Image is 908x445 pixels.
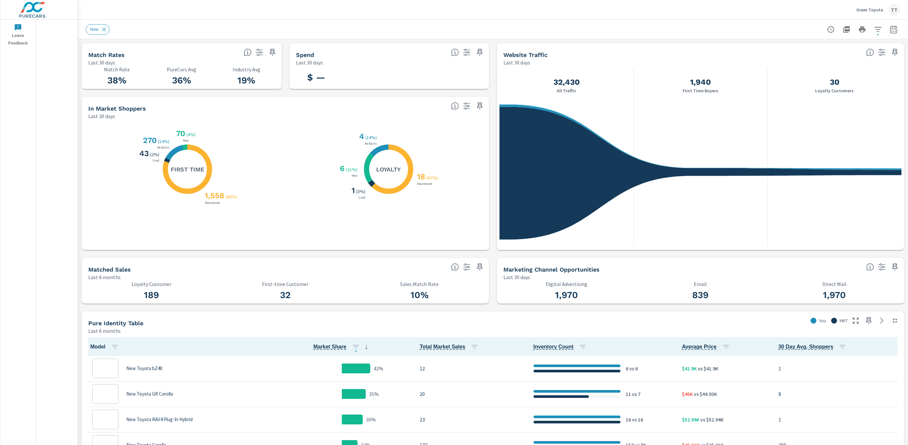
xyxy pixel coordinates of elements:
[699,416,724,423] p: vs $52.94K
[693,390,717,398] p: vs $44.93K
[771,281,898,287] p: Direct Mail
[866,48,874,56] span: All traffic is the data we start with. It’s unique personas over a 30-day period. We don’t consid...
[356,188,367,194] p: ( 3% )
[339,164,345,173] h3: 6
[313,343,370,351] span: Market Share
[226,194,238,200] p: ( 80% )
[222,290,349,301] h3: 32
[88,66,145,72] p: Match Rate
[88,105,146,112] h5: In Market Shoppers
[151,159,161,162] p: Used
[88,327,121,335] p: Last 6 months
[840,317,848,324] p: MKT
[887,23,900,36] button: Select Date Range
[156,146,171,149] p: Be Backs
[771,290,898,301] h3: 1,970
[86,27,102,32] span: New
[778,343,849,351] span: 30 Day Avg. Shoppers
[778,343,833,351] span: PURE Identity shoppers interested in that specific model.
[0,20,36,50] div: nav menu
[475,47,485,58] span: Save this to your personalized report
[637,290,764,301] h3: 839
[86,24,110,35] div: New
[451,263,459,271] span: Loyalty: Matches that have purchased from the dealership before and purchased within the timefram...
[356,290,482,301] h3: 10%
[533,343,590,351] span: Inventory Count
[126,417,193,422] p: New Toyota RAV4 Plug-In Hybrid
[218,75,275,86] h3: 19%
[628,365,638,372] p: vs 6
[864,315,874,326] span: Save this to your personalized report
[88,51,125,58] h5: Match Rates
[369,390,379,398] p: 35%
[374,365,383,372] p: 42%
[631,416,643,423] p: vs 16
[451,102,459,110] span: Loyalty: Matched has purchased from the dealership before and has exhibited a preference through ...
[376,166,401,173] h5: Loyalty
[296,59,323,66] p: Last 30 days
[890,47,900,58] span: Save this to your personalized report
[866,263,874,271] span: Matched shoppers that can be exported to each channel type. This is targetable traffic.
[503,266,600,273] h5: Marketing Channel Opportunities
[427,175,439,181] p: ( 62% )
[150,151,161,157] p: ( 2% )
[890,262,900,272] span: Save this to your personalized report
[697,365,718,372] p: vs $41.9K
[153,66,210,72] p: PureCars Avg
[451,48,459,56] span: Total PureCars DigAdSpend. Data sourced directly from the Ad Platforms. Non-Purecars DigAd client...
[218,66,275,72] p: Industry Avg
[88,273,121,281] p: Last 6 months
[850,315,861,326] button: Make Fullscreen
[90,343,121,351] span: Model
[420,343,481,351] span: Total Market Sales
[778,365,896,372] p: 1
[871,23,884,36] button: Apply Filters
[420,390,523,398] p: 20
[420,416,523,423] p: 23
[203,191,224,200] h3: 1,558
[682,390,693,398] p: $45K
[346,167,359,172] p: ( 21% )
[158,138,171,144] p: ( 14% )
[626,416,631,423] p: 16
[142,136,157,145] h3: 270
[88,75,145,86] h3: 38%
[296,72,337,83] h3: $ —
[296,51,314,58] h5: Spend
[358,132,364,141] h3: 4
[856,23,869,36] button: Print Report
[366,416,376,423] p: 30%
[420,365,523,372] p: 12
[267,47,278,58] span: Save this to your personalized report
[890,315,900,326] button: Minimize Widget
[778,416,896,423] p: 1
[356,281,482,287] p: Sales Match Rate
[475,262,485,272] span: Save this to your personalized report
[856,7,883,13] p: Orem Toyota
[88,320,143,327] h5: Pure Identity Table
[682,365,697,372] p: $41.9K
[171,166,204,173] h5: First Time
[626,390,631,398] p: 11
[357,196,367,199] p: Used
[175,129,185,138] h3: 70
[682,343,733,351] span: Average Price
[637,281,764,287] p: Email
[682,416,699,423] p: $52.94K
[363,142,378,145] p: Be Backs
[503,51,548,58] h5: Website Traffic
[88,112,115,120] p: Last 30 days
[503,59,530,66] p: Last 30 days
[182,139,190,142] p: New
[840,23,853,36] button: "Export Report to PDF"
[222,281,349,287] p: First-time Customer
[153,75,210,86] h3: 36%
[416,182,433,186] p: Abandoned
[631,390,640,398] p: vs 7
[503,290,630,301] h3: 1,970
[350,174,359,177] p: New
[888,4,900,16] div: TT
[420,343,465,351] span: Total sales for that model within the set market.
[138,149,149,158] h3: 43
[682,343,717,351] span: Average Internet price per model across the market vs dealership.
